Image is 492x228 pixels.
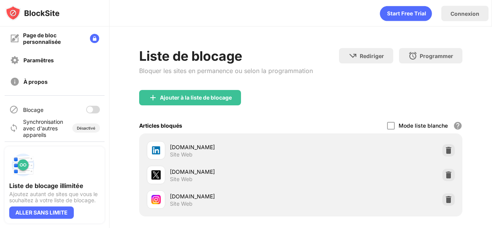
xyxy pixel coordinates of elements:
[10,55,20,65] img: settings-off.svg
[170,168,301,176] div: [DOMAIN_NAME]
[9,191,100,203] div: Ajoutez autant de sites que vous le souhaitez à votre liste de blocage.
[90,34,99,43] img: lock-menu.svg
[77,126,95,130] div: Désactivé
[151,146,161,155] img: favicons
[9,151,37,179] img: push-block-list.svg
[9,182,100,190] div: Liste de blocage illimitée
[151,195,161,204] img: favicons
[23,32,84,45] div: Page de bloc personnalisée
[10,34,19,43] img: customize-block-page-off.svg
[5,5,60,21] img: logo-blocksite.svg
[139,67,313,75] div: Bloquer les sites en permanence ou selon la programmation
[9,105,18,114] img: blocking-icon.svg
[170,192,301,200] div: [DOMAIN_NAME]
[160,95,232,101] div: Ajouter à la liste de blocage
[23,57,54,63] div: Paramêtres
[139,122,182,129] div: Articles bloqués
[9,123,18,133] img: sync-icon.svg
[23,78,48,85] div: À propos
[450,10,479,17] div: Connexion
[170,151,193,158] div: Site Web
[399,122,448,129] div: Mode liste blanche
[170,143,301,151] div: [DOMAIN_NAME]
[420,53,453,59] div: Programmer
[10,77,20,87] img: about-off.svg
[9,206,74,219] div: ALLER SANS LIMITE
[360,53,384,59] div: Rediriger
[170,200,193,207] div: Site Web
[151,170,161,180] img: favicons
[23,118,63,138] div: Synchronisation avec d'autres appareils
[23,107,43,113] div: Blocage
[380,6,432,21] div: animation
[139,48,313,64] div: Liste de blocage
[170,176,193,183] div: Site Web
